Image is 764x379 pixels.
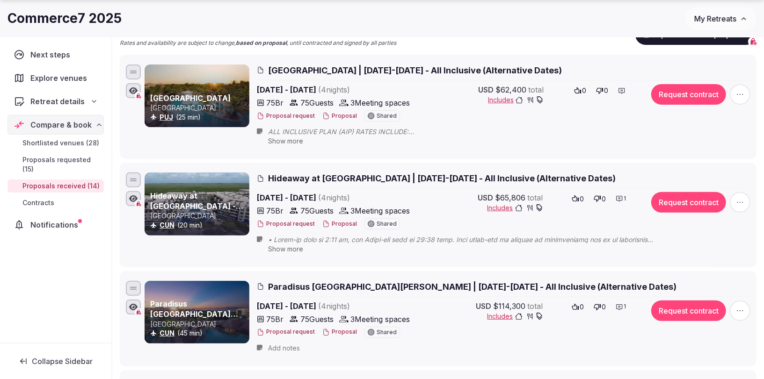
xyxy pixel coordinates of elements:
span: Paradisus [GEOGRAPHIC_DATA][PERSON_NAME] | [DATE]-[DATE] - All Inclusive (Alternative Dates) [268,281,677,293]
div: (45 min) [150,329,247,338]
button: CUN [160,221,175,230]
a: Proposals requested (15) [7,153,104,176]
span: Retreat details [30,96,85,107]
span: 75 Guests [300,97,334,108]
span: 0 [580,302,584,312]
span: 0 [602,194,606,204]
span: [GEOGRAPHIC_DATA] | [DATE]-[DATE] - All Inclusive (Alternative Dates) [268,64,562,76]
span: [DATE] - [DATE] [257,192,422,203]
span: Hideaway at [GEOGRAPHIC_DATA] | [DATE]-[DATE] - All Inclusive (Alternative Dates) [268,172,616,184]
span: USD [478,192,494,203]
span: Explore venues [30,72,91,84]
span: 1 [624,195,626,203]
button: 0 [569,192,587,205]
button: Request contract [651,84,726,105]
button: Proposal request [257,112,315,120]
span: $65,806 [495,192,526,203]
span: ( 4 night s ) [318,301,350,311]
button: My Retreats [685,7,757,30]
button: PUJ [160,113,173,122]
a: [GEOGRAPHIC_DATA] [150,93,231,103]
button: Proposal [322,220,357,228]
span: ( 4 night s ) [318,193,350,202]
p: Rates and availability are subject to change, , until contracted and signed by all parties [120,39,396,47]
span: USD [476,300,492,312]
span: $62,400 [495,84,526,95]
span: Shared [377,113,397,119]
a: CUN [160,221,175,229]
button: 0 [593,84,611,97]
button: CUN [160,329,175,338]
a: Contracts [7,196,104,209]
span: 75 Br [266,314,284,325]
a: Shortlisted venues (28) [7,136,104,150]
span: ( 4 night s ) [318,85,350,94]
span: USD [478,84,494,95]
span: total [528,300,543,312]
span: 0 [582,86,587,95]
span: Compare & book [30,119,92,130]
span: • Lorem-ip dolo si 2:11 am, con Adipi-eli sedd ei 29:38 temp. Inci utlab-etd ma aliquae ad minimv... [268,235,676,244]
span: [DATE] - [DATE] [257,84,422,95]
span: 75 Guests [300,205,334,216]
p: [GEOGRAPHIC_DATA] [150,320,247,329]
a: Notifications [7,215,104,235]
span: Shared [377,221,397,227]
span: 3 Meeting spaces [350,205,410,216]
span: total [528,84,544,95]
button: Proposal [322,112,357,120]
a: Explore venues [7,68,104,88]
button: Includes [488,203,543,213]
a: Proposals received (14) [7,179,104,193]
span: Show more [268,137,303,145]
div: (25 min) [150,113,247,122]
span: Add notes [268,343,300,353]
p: [GEOGRAPHIC_DATA] [150,211,247,221]
span: Show more [268,245,303,253]
span: total [528,192,543,203]
span: [DATE] - [DATE] [257,300,422,312]
a: Paradisus [GEOGRAPHIC_DATA][PERSON_NAME] - [GEOGRAPHIC_DATA] [150,299,238,340]
button: Proposal [322,328,357,336]
span: 75 Guests [300,314,334,325]
span: Shared [377,329,397,335]
a: CUN [160,329,175,337]
a: Next steps [7,45,104,64]
button: 0 [571,84,589,97]
a: PUJ [160,113,173,121]
strong: based on proposal [236,39,287,46]
span: 75 Br [266,97,284,108]
span: Proposals received (14) [22,181,100,191]
span: Contracts [22,198,54,207]
button: Proposal request [257,328,315,336]
span: 3 Meeting spaces [350,97,410,108]
button: 0 [591,300,609,314]
button: Collapse Sidebar [7,351,104,372]
p: [GEOGRAPHIC_DATA] [150,103,247,113]
span: Notifications [30,219,82,230]
button: 0 [569,300,587,314]
span: 0 [602,302,606,312]
a: Hideaway at [GEOGRAPHIC_DATA] - Adults Only [150,191,243,222]
button: Proposal request [257,220,315,228]
button: Request contract [651,300,726,321]
span: Next steps [30,49,74,60]
span: Shortlisted venues (28) [22,138,99,148]
h1: Commerce7 2025 [7,9,122,28]
button: Includes [488,95,544,105]
span: Collapse Sidebar [32,357,93,366]
span: 3 Meeting spaces [350,314,410,325]
span: 75 Br [266,205,284,216]
button: Request contract [651,192,726,213]
span: ALL INCLUSIVE PLAN (AIP) RATES INCLUDE: - Unlimited liquors & house wines by the Glass From the a... [268,127,676,136]
button: Includes [488,312,543,321]
button: 0 [591,192,609,205]
span: Proposals requested (15) [22,155,100,174]
span: My Retreats [694,14,736,23]
span: $114,300 [494,300,526,312]
span: 0 [604,86,609,95]
div: (20 min) [150,221,247,230]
